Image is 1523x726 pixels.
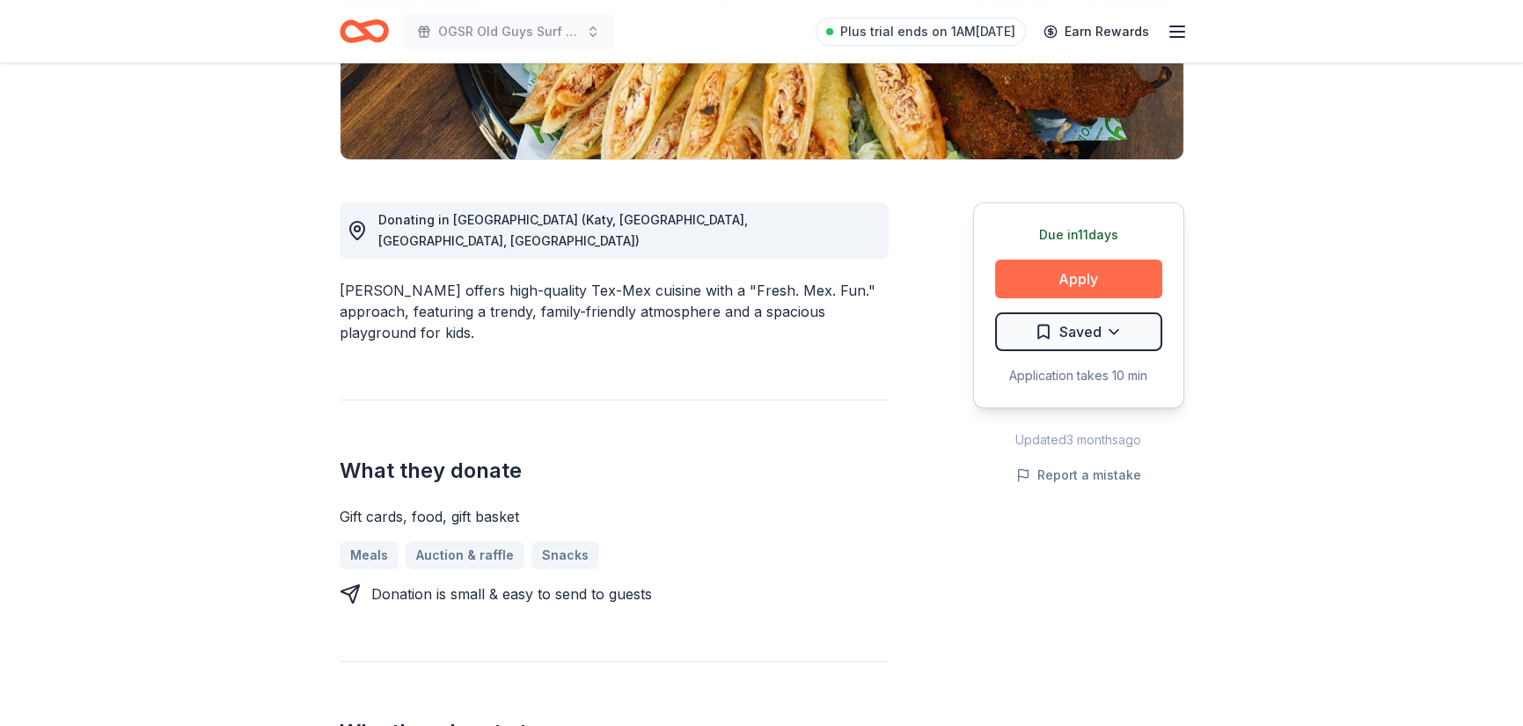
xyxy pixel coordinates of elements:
div: Due in 11 days [995,224,1162,246]
div: Donation is small & easy to send to guests [371,583,652,605]
button: Report a mistake [1016,465,1141,486]
button: Apply [995,260,1162,298]
span: Donating in [GEOGRAPHIC_DATA] (Katy, [GEOGRAPHIC_DATA], [GEOGRAPHIC_DATA], [GEOGRAPHIC_DATA]) [378,212,748,248]
div: Gift cards, food, gift basket [340,506,889,527]
a: Auction & raffle [406,541,524,569]
button: OGSR Old Guys Surf Reunion Annual Event [403,14,614,49]
a: Snacks [531,541,599,569]
div: [PERSON_NAME] offers high-quality Tex-Mex cuisine with a "Fresh. Mex. Fun." approach, featuring a... [340,280,889,343]
div: Updated 3 months ago [973,429,1184,451]
span: Plus trial ends on 1AM[DATE] [840,21,1015,42]
a: Home [340,11,389,52]
a: Plus trial ends on 1AM[DATE] [816,18,1026,46]
button: Saved [995,312,1162,351]
span: Saved [1059,320,1102,343]
span: OGSR Old Guys Surf Reunion Annual Event [438,21,579,42]
a: Earn Rewards [1033,16,1160,48]
h2: What they donate [340,457,889,485]
div: Application takes 10 min [995,365,1162,386]
a: Meals [340,541,399,569]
